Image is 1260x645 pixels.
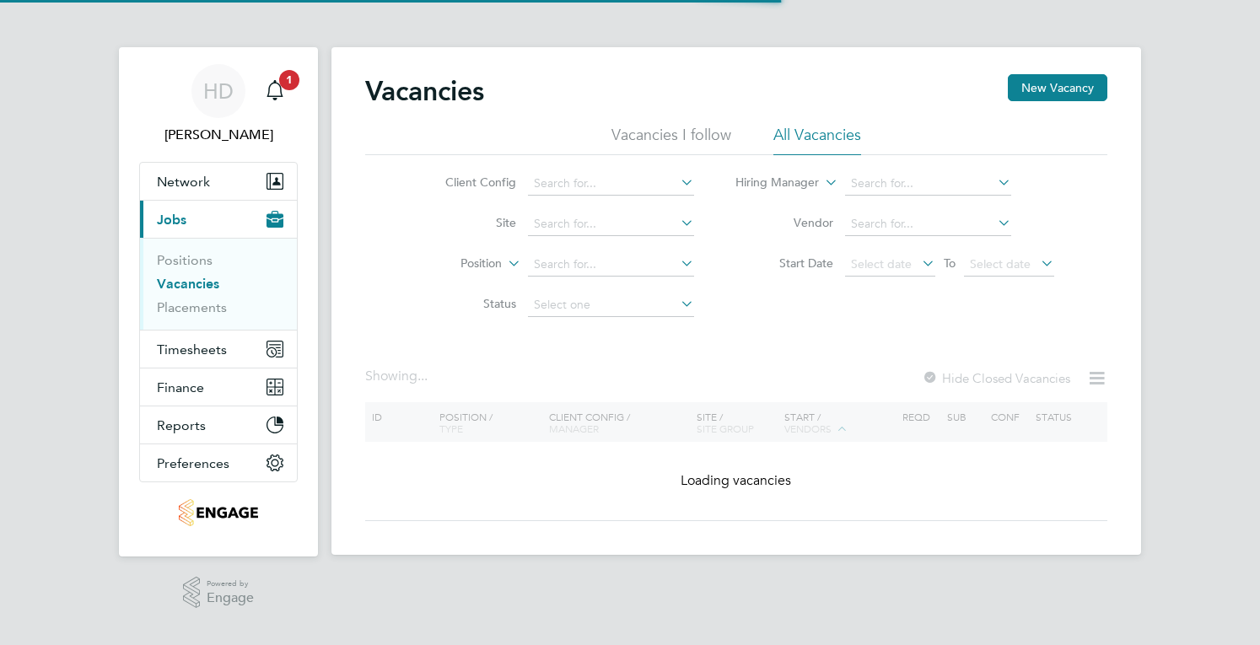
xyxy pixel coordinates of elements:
span: Timesheets [157,341,227,357]
a: Placements [157,299,227,315]
div: Showing [365,368,431,385]
label: Hiring Manager [722,175,819,191]
input: Select one [528,293,694,317]
label: Position [405,255,502,272]
label: Start Date [736,255,833,271]
input: Search for... [528,253,694,277]
span: 1 [279,70,299,90]
span: Select date [851,256,912,271]
label: Hide Closed Vacancies [922,370,1070,386]
li: Vacancies I follow [611,125,731,155]
button: Finance [140,368,297,406]
label: Status [419,296,516,311]
span: To [939,252,961,274]
a: 1 [258,64,292,118]
a: Powered byEngage [183,577,255,609]
a: HD[PERSON_NAME] [139,64,298,145]
a: Vacancies [157,276,219,292]
button: Network [140,163,297,200]
span: Jobs [157,212,186,228]
button: Jobs [140,201,297,238]
span: Network [157,174,210,190]
a: Go to home page [139,499,298,526]
span: Engage [207,591,254,605]
span: HD [203,80,234,102]
span: Holly Dunnage [139,125,298,145]
input: Search for... [845,172,1011,196]
span: Preferences [157,455,229,471]
input: Search for... [845,212,1011,236]
input: Search for... [528,212,694,236]
label: Client Config [419,175,516,190]
h2: Vacancies [365,74,484,108]
img: tribuildsolutions-logo-retina.png [179,499,257,526]
span: Finance [157,379,204,395]
div: Jobs [140,238,297,330]
label: Vendor [736,215,833,230]
nav: Main navigation [119,47,318,556]
label: Site [419,215,516,230]
li: All Vacancies [773,125,861,155]
span: Powered by [207,577,254,591]
span: ... [417,368,428,384]
button: Reports [140,406,297,443]
a: Positions [157,252,213,268]
button: Preferences [140,444,297,481]
span: Select date [970,256,1031,271]
span: Reports [157,417,206,433]
input: Search for... [528,172,694,196]
button: Timesheets [140,331,297,368]
button: New Vacancy [1008,74,1107,101]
